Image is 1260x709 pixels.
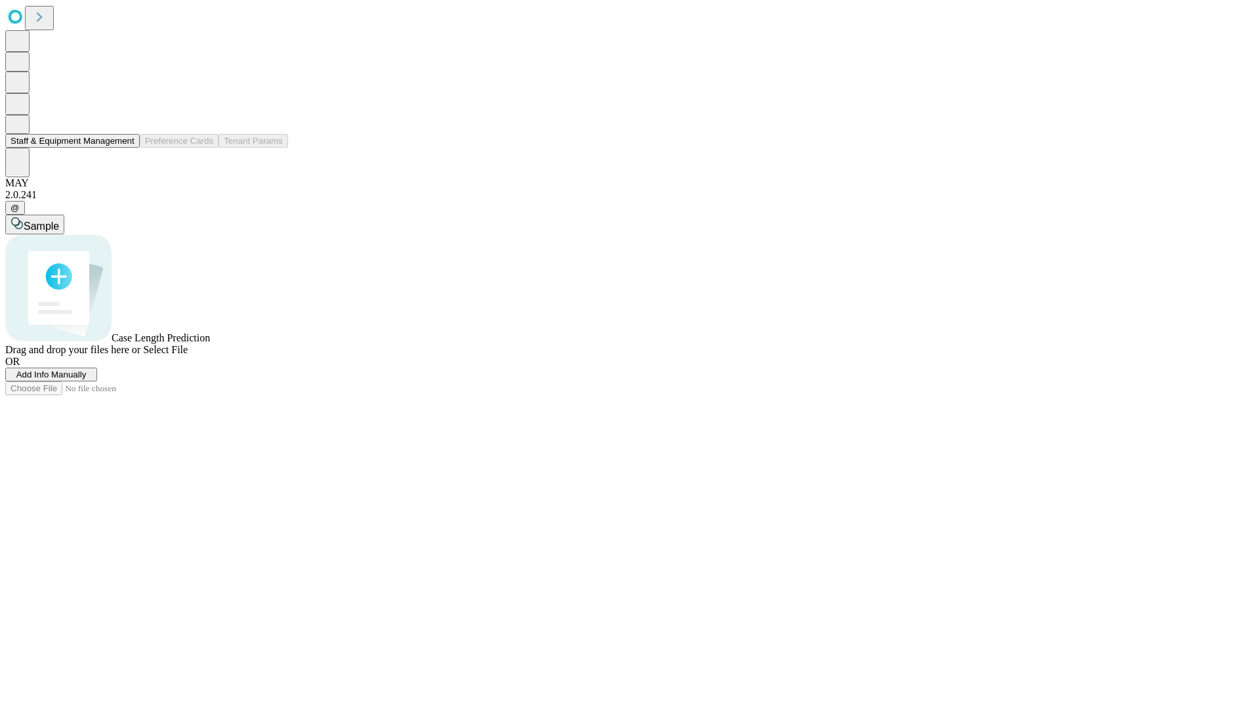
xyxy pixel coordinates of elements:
span: @ [10,203,20,213]
span: Case Length Prediction [112,332,210,343]
span: Add Info Manually [16,370,87,379]
span: Drag and drop your files here or [5,344,140,355]
button: Preference Cards [140,134,219,148]
span: OR [5,356,20,367]
button: Add Info Manually [5,368,97,381]
span: Sample [24,221,59,232]
button: Sample [5,215,64,234]
span: Select File [143,344,188,355]
button: Staff & Equipment Management [5,134,140,148]
div: MAY [5,177,1255,189]
button: @ [5,201,25,215]
button: Tenant Params [219,134,288,148]
div: 2.0.241 [5,189,1255,201]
